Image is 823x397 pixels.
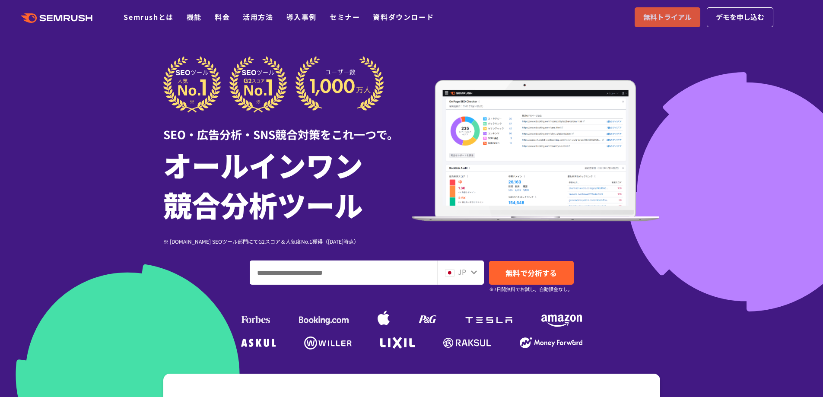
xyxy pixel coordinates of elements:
[643,12,692,23] span: 無料トライアル
[124,12,173,22] a: Semrushとは
[489,261,574,285] a: 無料で分析する
[163,113,412,143] div: SEO・広告分析・SNS競合対策をこれ一つで。
[330,12,360,22] a: セミナー
[716,12,764,23] span: デモを申し込む
[489,285,572,293] small: ※7日間無料でお試し。自動課金なし。
[163,145,412,224] h1: オールインワン 競合分析ツール
[635,7,700,27] a: 無料トライアル
[707,7,773,27] a: デモを申し込む
[505,267,557,278] span: 無料で分析する
[458,267,466,277] span: JP
[163,237,412,245] div: ※ [DOMAIN_NAME] SEOツール部門にてG2スコア＆人気度No.1獲得（[DATE]時点）
[250,261,437,284] input: ドメイン、キーワードまたはURLを入力してください
[187,12,202,22] a: 機能
[286,12,317,22] a: 導入事例
[215,12,230,22] a: 料金
[243,12,273,22] a: 活用方法
[373,12,434,22] a: 資料ダウンロード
